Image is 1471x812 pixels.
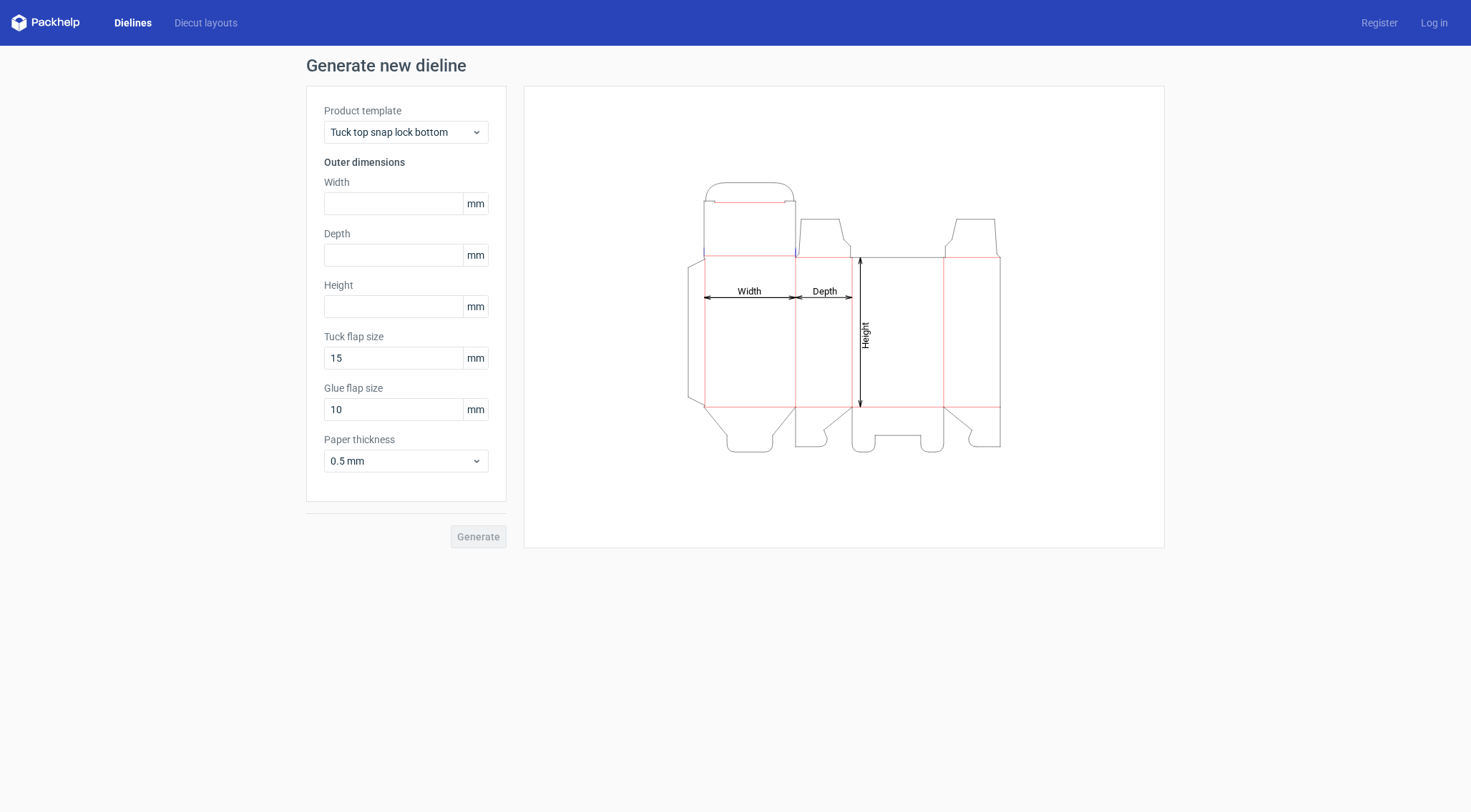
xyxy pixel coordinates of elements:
[1350,16,1409,30] a: Register
[463,193,488,214] span: mm
[324,432,489,447] label: Paper thickness
[324,278,489,292] label: Height
[738,285,761,296] tspan: Width
[463,296,488,317] span: mm
[324,330,489,344] label: Tuck flap size
[324,155,489,169] h3: Outer dimensions
[331,125,471,139] span: Tuck top snap lock bottom
[324,104,489,118] label: Product template
[306,57,1165,74] h1: Generate new dieline
[860,322,871,348] tspan: Height
[813,285,837,296] tspan: Depth
[463,399,488,420] span: mm
[163,16,249,30] a: Diecut layouts
[331,454,471,468] span: 0.5 mm
[324,175,489,189] label: Width
[103,16,163,30] a: Dielines
[463,244,488,266] span: mm
[463,347,488,369] span: mm
[324,227,489,241] label: Depth
[324,381,489,395] label: Glue flap size
[1409,16,1460,30] a: Log in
